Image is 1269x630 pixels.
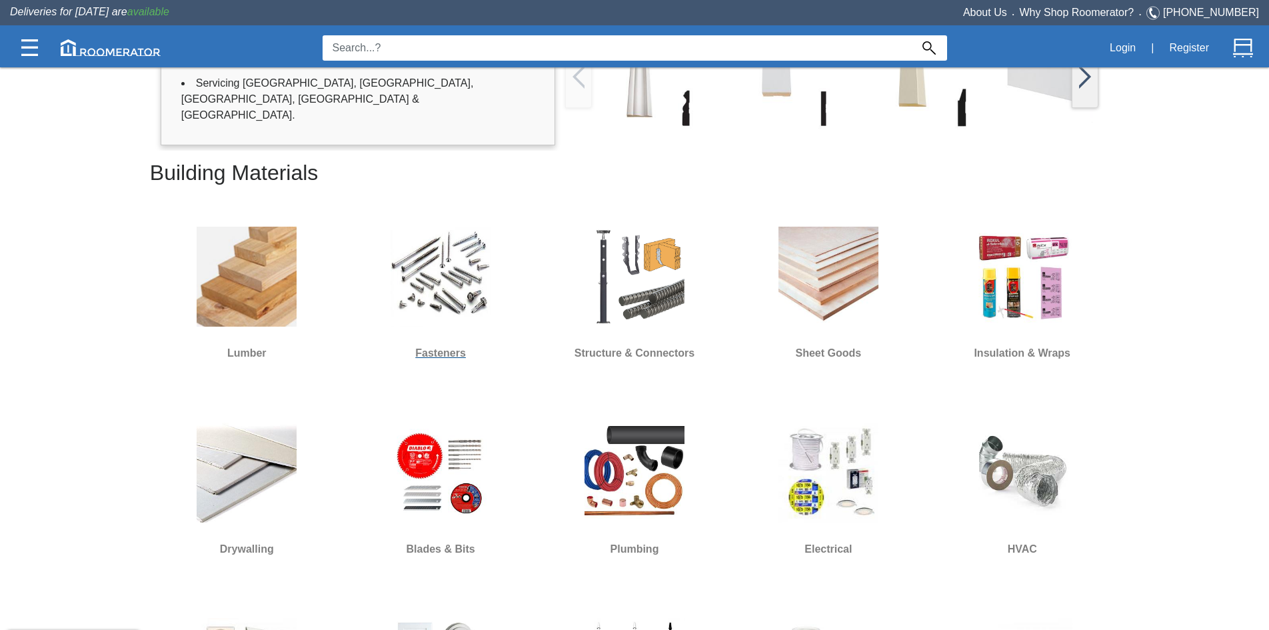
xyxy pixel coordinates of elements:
img: Electrical.jpg [778,423,878,523]
h2: Building Materials [150,151,1119,195]
h6: Insulation & Wraps [939,345,1106,362]
div: | [1143,33,1162,63]
img: /app/images/Buttons/favicon.jpg [854,13,971,130]
h6: Drywalling [163,541,330,558]
img: Plumbing.jpg [585,423,684,523]
img: Cart.svg [1233,38,1253,58]
h6: HVAC [939,541,1106,558]
img: Sheet_Good.jpg [778,227,878,327]
img: Blades-&-Bits.jpg [391,423,491,523]
a: Insulation & Wraps [939,217,1106,370]
h6: Blades & Bits [357,541,524,558]
a: About Us [963,7,1007,18]
h6: Plumbing [551,541,718,558]
li: Servicing [GEOGRAPHIC_DATA], [GEOGRAPHIC_DATA], [GEOGRAPHIC_DATA], [GEOGRAPHIC_DATA] & [GEOGRAPHI... [181,70,535,129]
img: Drywall.jpg [197,423,297,523]
button: Login [1102,34,1143,62]
a: Lumber [163,217,330,370]
img: /app/images/Buttons/favicon.jpg [581,13,698,130]
img: Telephone.svg [1146,5,1163,21]
a: Why Shop Roomerator? [1020,7,1134,18]
h6: Structure & Connectors [551,345,718,362]
h6: Fasteners [357,345,524,362]
img: /app/images/Buttons/favicon.jpg [991,13,1108,130]
img: HVAC.jpg [972,423,1072,523]
img: roomerator-logo.svg [61,39,161,56]
img: Insulation.jpg [972,227,1072,327]
a: HVAC [939,413,1106,566]
img: /app/images/Buttons/favicon.jpg [573,65,585,89]
input: Search...? [323,35,911,61]
img: /app/images/Buttons/favicon.jpg [718,13,834,130]
h6: Lumber [163,345,330,362]
img: /app/images/Buttons/favicon.jpg [1079,65,1091,89]
a: Sheet Goods [745,217,912,370]
img: Lumber.jpg [197,227,297,327]
a: [PHONE_NUMBER] [1163,7,1259,18]
h6: Electrical [745,541,912,558]
h6: Sheet Goods [745,345,912,362]
a: Fasteners [357,217,524,370]
img: Categories.svg [21,39,38,56]
button: Register [1162,34,1216,62]
a: Plumbing [551,413,718,566]
img: Search_Icon.svg [922,41,936,55]
span: • [1134,11,1146,17]
a: Drywalling [163,413,330,566]
a: Blades & Bits [357,413,524,566]
span: available [127,6,169,17]
span: Deliveries for [DATE] are [10,6,169,17]
a: Structure & Connectors [551,217,718,370]
a: Electrical [745,413,912,566]
img: S&H.jpg [585,227,684,327]
span: • [1007,11,1020,17]
img: Screw.jpg [391,227,491,327]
